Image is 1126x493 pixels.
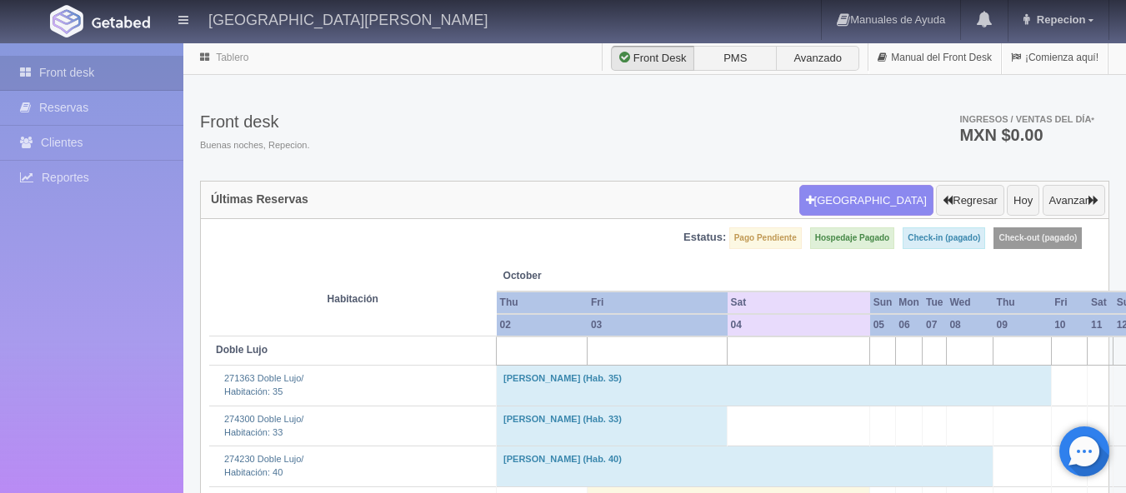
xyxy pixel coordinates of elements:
[224,454,303,477] a: 274230 Doble Lujo/Habitación: 40
[588,314,728,336] th: 03
[870,314,896,336] th: 05
[895,291,923,314] th: Mon
[870,291,896,314] th: Sun
[216,344,268,356] b: Doble Lujo
[92,16,150,28] img: Getabed
[211,193,308,206] h4: Últimas Reservas
[224,414,303,437] a: 274300 Doble Lujo/Habitación: 33
[923,291,946,314] th: Tue
[810,227,894,249] label: Hospedaje Pagado
[1051,291,1088,314] th: Fri
[1088,291,1113,314] th: Sat
[895,314,923,336] th: 06
[611,46,694,71] label: Front Desk
[1043,185,1105,217] button: Avanzar
[497,446,993,486] td: [PERSON_NAME] (Hab. 40)
[503,269,721,283] span: October
[588,291,728,314] th: Fri
[993,291,1052,314] th: Thu
[799,185,933,217] button: [GEOGRAPHIC_DATA]
[936,185,1003,217] button: Regresar
[728,291,870,314] th: Sat
[1088,314,1113,336] th: 11
[959,127,1094,143] h3: MXN $0.00
[224,373,303,396] a: 271363 Doble Lujo/Habitación: 35
[959,114,1094,124] span: Ingresos / Ventas del día
[200,139,309,152] span: Buenas noches, Repecion.
[1051,314,1088,336] th: 10
[216,52,248,63] a: Tablero
[946,314,993,336] th: 08
[1033,13,1086,26] span: Repecion
[200,112,309,131] h3: Front desk
[497,406,728,446] td: [PERSON_NAME] (Hab. 33)
[693,46,777,71] label: PMS
[923,314,946,336] th: 07
[328,293,378,305] strong: Habitación
[1002,42,1108,74] a: ¡Comienza aquí!
[993,227,1082,249] label: Check-out (pagado)
[208,8,488,29] h4: [GEOGRAPHIC_DATA][PERSON_NAME]
[903,227,985,249] label: Check-in (pagado)
[683,230,726,246] label: Estatus:
[993,314,1052,336] th: 09
[50,5,83,37] img: Getabed
[729,227,802,249] label: Pago Pendiente
[497,366,1052,406] td: [PERSON_NAME] (Hab. 35)
[728,314,870,336] th: 04
[868,42,1001,74] a: Manual del Front Desk
[776,46,859,71] label: Avanzado
[946,291,993,314] th: Wed
[497,314,588,336] th: 02
[1007,185,1039,217] button: Hoy
[497,291,588,314] th: Thu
